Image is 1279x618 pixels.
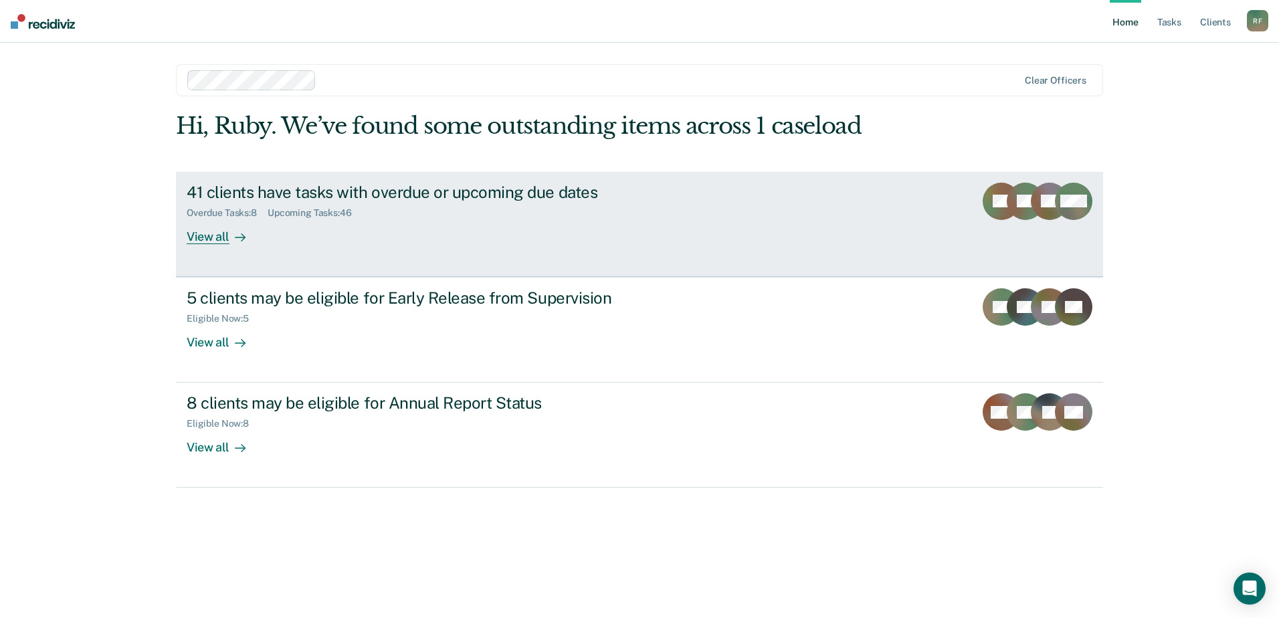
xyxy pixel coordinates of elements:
div: Clear officers [1025,75,1086,86]
div: View all [187,324,262,350]
img: Recidiviz [11,14,75,29]
a: 8 clients may be eligible for Annual Report StatusEligible Now:8View all [176,383,1103,488]
div: 8 clients may be eligible for Annual Report Status [187,393,656,413]
div: 5 clients may be eligible for Early Release from Supervision [187,288,656,308]
div: Eligible Now : 5 [187,313,260,324]
div: 41 clients have tasks with overdue or upcoming due dates [187,183,656,202]
div: Hi, Ruby. We’ve found some outstanding items across 1 caseload [176,112,918,140]
div: Eligible Now : 8 [187,418,260,429]
div: Upcoming Tasks : 46 [268,207,363,219]
div: Overdue Tasks : 8 [187,207,268,219]
div: R F [1247,10,1268,31]
div: View all [187,218,262,244]
a: 41 clients have tasks with overdue or upcoming due datesOverdue Tasks:8Upcoming Tasks:46View all [176,172,1103,277]
a: 5 clients may be eligible for Early Release from SupervisionEligible Now:5View all [176,277,1103,383]
button: RF [1247,10,1268,31]
div: Open Intercom Messenger [1234,573,1266,605]
div: View all [187,429,262,455]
